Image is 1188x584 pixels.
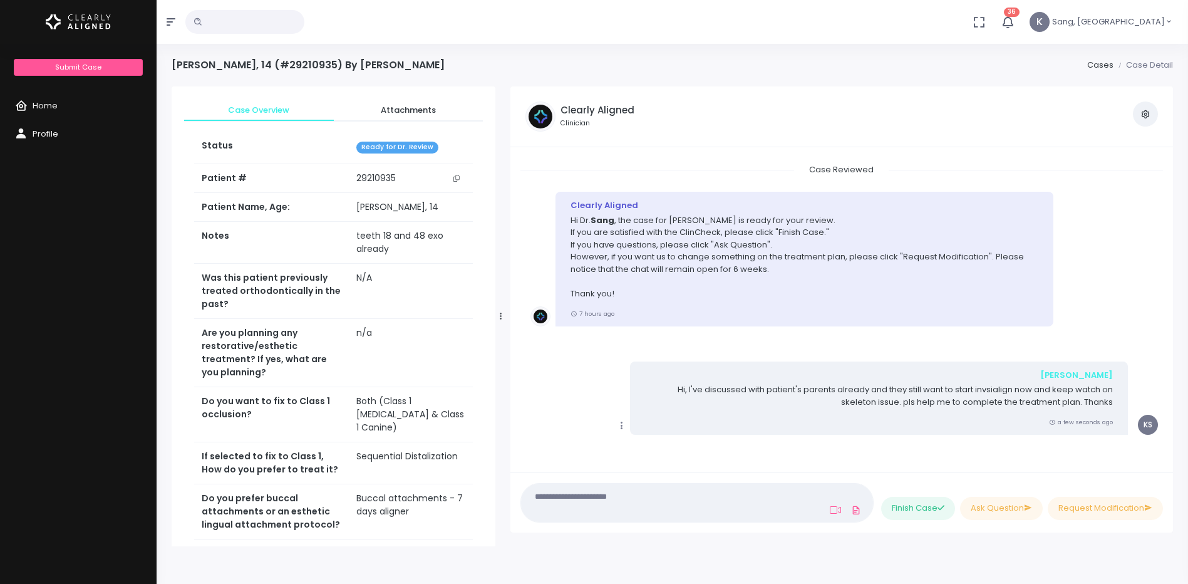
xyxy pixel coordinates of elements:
span: Ready for Dr. Review [356,142,438,154]
div: scrollable content [172,86,495,546]
h5: Clearly Aligned [560,105,634,116]
th: Do you prefer buccal attachments or an esthetic lingual attachment protocol? [194,484,349,540]
th: Notes [194,222,349,264]
span: K [1030,12,1050,32]
a: Add Files [849,499,864,521]
th: Status [194,132,349,164]
p: Hi, I've discussed with patient's parents already and they still want to start invsialign now and... [645,383,1113,408]
td: [PERSON_NAME], 14 [349,193,473,222]
span: Sang, [GEOGRAPHIC_DATA] [1052,16,1165,28]
div: Clearly Aligned [571,199,1038,212]
th: Patient # [194,164,349,193]
button: Request Modification [1048,497,1163,520]
b: Sang [591,214,614,226]
th: Patient Name, Age: [194,193,349,222]
td: Both (Class 1 [MEDICAL_DATA] & Class 1 Canine) [349,387,473,442]
span: Home [33,100,58,112]
th: Do you want to fix to Class 1 occlusion? [194,387,349,442]
td: 29210935 [349,164,473,193]
small: Clinician [560,118,634,128]
span: Attachments [344,104,473,117]
span: 36 [1004,8,1020,17]
td: teeth 18 and 48 exo already [349,222,473,264]
span: Submit Case [55,62,101,72]
a: Submit Case [14,59,142,76]
td: 8 [349,540,473,581]
img: Logo Horizontal [46,9,111,35]
span: Case Overview [194,104,324,117]
span: KS [1138,415,1158,435]
th: Are you planning any restorative/esthetic treatment? If yes, what are you planning? [194,319,349,387]
p: Hi Dr. , the case for [PERSON_NAME] is ready for your review. If you are satisfied with the ClinC... [571,214,1038,300]
small: a few seconds ago [1049,418,1113,426]
button: Finish Case [881,497,955,520]
a: Add Loom Video [827,505,844,515]
button: Ask Question [960,497,1043,520]
h4: [PERSON_NAME], 14 (#29210935) By [PERSON_NAME] [172,59,445,71]
div: scrollable content [520,157,1163,460]
th: Was this patient previously treated orthodontically in the past? [194,264,349,319]
span: Profile [33,128,58,140]
small: 7 hours ago [571,310,614,318]
th: What is your comfort level with elastics? [194,540,349,581]
td: N/A [349,264,473,319]
td: n/a [349,319,473,387]
a: Cases [1087,59,1113,71]
div: [PERSON_NAME] [645,369,1113,382]
td: Sequential Distalization [349,442,473,484]
th: If selected to fix to Class 1, How do you prefer to treat it? [194,442,349,484]
td: Buccal attachments - 7 days aligner [349,484,473,540]
span: Case Reviewed [794,160,889,179]
li: Case Detail [1113,59,1173,71]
